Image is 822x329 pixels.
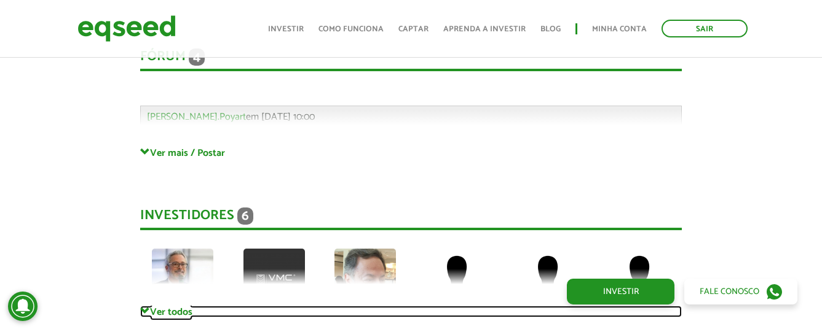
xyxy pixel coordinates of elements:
[140,207,682,230] div: Investidores
[662,20,748,37] a: Sair
[398,25,429,33] a: Captar
[268,25,304,33] a: Investir
[140,48,682,71] div: Fórum
[237,207,253,225] span: 6
[189,48,205,66] span: 4
[243,249,305,310] img: picture-100036-1732821753.png
[684,279,797,304] a: Fale conosco
[517,249,579,310] img: default-user.png
[540,25,561,33] a: Blog
[609,249,670,310] img: default-user.png
[426,249,488,310] img: default-user.png
[443,25,526,33] a: Aprenda a investir
[140,147,682,158] a: Ver mais / Postar
[592,25,647,33] a: Minha conta
[567,279,674,304] a: Investir
[77,12,176,45] img: EqSeed
[334,249,396,310] img: picture-112624-1716663541.png
[152,249,213,310] img: picture-112313-1743624016.jpg
[147,109,315,125] span: em [DATE] 10:00
[318,25,384,33] a: Como funciona
[140,306,682,317] a: Ver todos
